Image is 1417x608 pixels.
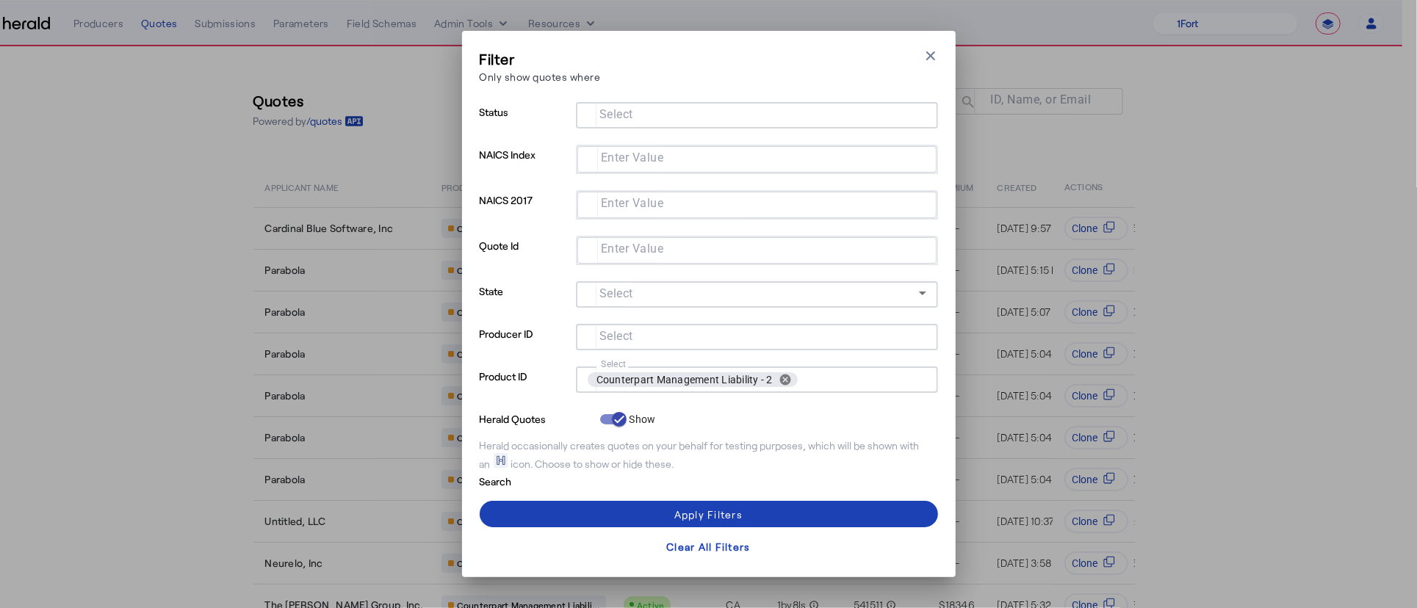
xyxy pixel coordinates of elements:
[627,412,656,427] label: Show
[480,236,570,281] p: Quote Id
[599,330,633,344] mat-label: Select
[480,438,938,471] div: Herald occasionally creates quotes on your behalf for testing purposes, which will be shown with ...
[601,197,664,211] mat-label: Enter Value
[480,324,570,366] p: Producer ID
[599,108,633,122] mat-label: Select
[480,281,570,324] p: State
[480,471,594,489] p: Search
[773,373,798,386] button: remove Counterpart Management Liability - 2
[480,102,570,145] p: Status
[480,145,570,190] p: NAICS Index
[674,507,743,522] div: Apply Filters
[480,190,570,236] p: NAICS 2017
[480,48,601,69] h3: Filter
[601,359,627,369] mat-label: Select
[480,366,570,409] p: Product ID
[599,287,633,301] mat-label: Select
[601,151,664,165] mat-label: Enter Value
[588,327,926,344] mat-chip-grid: Selection
[480,501,938,527] button: Apply Filters
[588,369,926,390] mat-chip-grid: Selection
[588,105,926,123] mat-chip-grid: Selection
[480,409,594,427] p: Herald Quotes
[666,539,750,554] div: Clear All Filters
[589,149,925,167] mat-chip-grid: Selection
[480,533,938,560] button: Clear All Filters
[480,69,601,84] p: Only show quotes where
[589,195,925,212] mat-chip-grid: Selection
[589,240,925,258] mat-chip-grid: Selection
[601,242,664,256] mat-label: Enter Value
[596,372,773,387] span: Counterpart Management Liability - 2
